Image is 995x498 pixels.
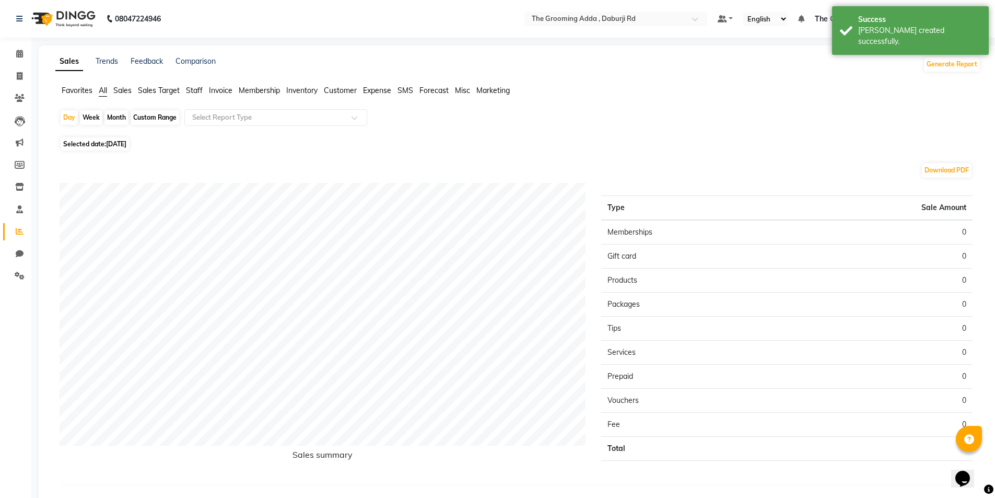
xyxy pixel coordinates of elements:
td: 0 [787,317,973,341]
td: 0 [787,220,973,245]
span: Sales Target [138,86,180,95]
a: Trends [96,56,118,66]
td: 0 [787,269,973,293]
td: 0 [787,365,973,389]
div: Success [858,14,981,25]
span: Invoice [209,86,232,95]
h6: Sales summary [60,450,586,464]
td: Vouchers [601,389,787,413]
td: 0 [787,437,973,461]
a: Sales [55,52,83,71]
td: 0 [787,293,973,317]
div: Custom Range [131,110,179,125]
td: 0 [787,413,973,437]
td: Products [601,269,787,293]
b: 08047224946 [115,4,161,33]
span: [DATE] [106,140,126,148]
span: Misc [455,86,470,95]
a: Feedback [131,56,163,66]
div: Month [104,110,128,125]
div: Week [80,110,102,125]
td: Memberships [601,220,787,245]
iframe: chat widget [951,456,985,488]
span: Expense [363,86,391,95]
td: Total [601,437,787,461]
td: 0 [787,389,973,413]
td: Packages [601,293,787,317]
button: Download PDF [922,163,971,178]
span: Marketing [476,86,510,95]
span: Membership [239,86,280,95]
td: Gift card [601,245,787,269]
button: Generate Report [924,57,980,72]
img: logo [27,4,98,33]
span: Favorites [62,86,92,95]
span: Selected date: [61,137,129,150]
span: Inventory [286,86,318,95]
td: Services [601,341,787,365]
span: Sales [113,86,132,95]
span: All [99,86,107,95]
th: Sale Amount [787,196,973,221]
a: Comparison [175,56,216,66]
span: Staff [186,86,203,95]
th: Type [601,196,787,221]
td: 0 [787,245,973,269]
td: 0 [787,341,973,365]
span: The Grooming [PERSON_NAME] Rd(Manager) [815,14,975,25]
td: Tips [601,317,787,341]
td: Fee [601,413,787,437]
span: SMS [397,86,413,95]
td: Prepaid [601,365,787,389]
div: Day [61,110,78,125]
div: Bill created successfully. [858,25,981,47]
span: Customer [324,86,357,95]
span: Forecast [419,86,449,95]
